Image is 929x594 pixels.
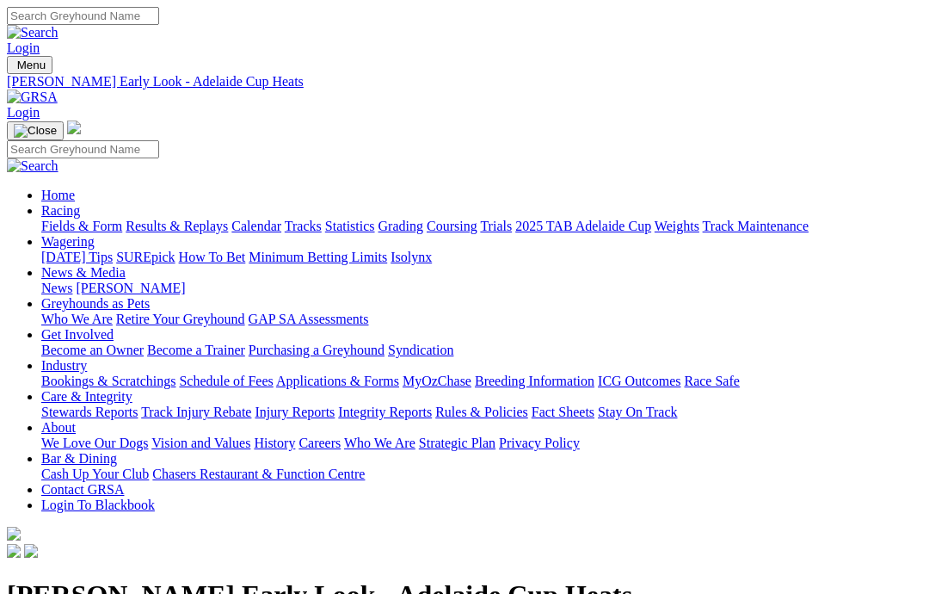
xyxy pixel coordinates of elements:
a: Injury Reports [255,405,335,419]
a: Schedule of Fees [179,374,273,388]
a: Login [7,40,40,55]
a: Grading [378,219,423,233]
a: Weights [655,219,699,233]
a: [PERSON_NAME] Early Look - Adelaide Cup Heats [7,74,922,90]
a: Stewards Reports [41,405,138,419]
img: Close [14,124,57,138]
input: Search [7,7,159,25]
img: facebook.svg [7,544,21,558]
a: About [41,420,76,435]
div: News & Media [41,281,922,296]
div: Racing [41,219,922,234]
a: Breeding Information [475,374,594,388]
a: Become an Owner [41,343,144,357]
a: Care & Integrity [41,389,132,404]
div: Get Involved [41,343,922,358]
img: Search [7,158,58,174]
a: Industry [41,358,87,373]
a: Contact GRSA [41,482,124,497]
div: About [41,436,922,451]
a: Become a Trainer [147,343,245,357]
a: Calendar [231,219,281,233]
a: Cash Up Your Club [41,467,149,481]
a: Rules & Policies [435,405,528,419]
a: Race Safe [684,374,739,388]
a: Track Maintenance [703,219,809,233]
a: 2025 TAB Adelaide Cup [515,219,651,233]
a: Fact Sheets [532,405,594,419]
a: Bookings & Scratchings [41,374,175,388]
a: Track Injury Rebate [141,405,251,419]
a: How To Bet [179,250,246,264]
a: Wagering [41,234,95,249]
a: Who We Are [41,312,113,326]
a: MyOzChase [403,374,471,388]
span: Menu [17,59,46,71]
a: History [254,436,295,450]
a: Get Involved [41,327,114,342]
a: Stay On Track [598,405,677,419]
div: Greyhounds as Pets [41,312,922,327]
a: Coursing [427,219,477,233]
a: Careers [298,436,341,450]
button: Toggle navigation [7,121,64,140]
a: Syndication [388,343,453,357]
a: ICG Outcomes [598,374,680,388]
a: Privacy Policy [499,436,580,450]
a: Tracks [285,219,322,233]
a: Vision and Values [151,436,250,450]
a: News [41,281,72,295]
a: Fields & Form [41,219,122,233]
a: Strategic Plan [419,436,495,450]
a: We Love Our Dogs [41,436,148,450]
img: GRSA [7,90,58,105]
a: GAP SA Assessments [249,312,369,326]
img: logo-grsa-white.png [67,121,81,134]
a: [DATE] Tips [41,250,113,264]
img: twitter.svg [24,544,38,558]
a: Applications & Forms [276,374,399,388]
a: Minimum Betting Limits [249,250,387,264]
a: Chasers Restaurant & Function Centre [152,467,365,481]
a: Isolynx [391,250,432,264]
a: Racing [41,203,80,218]
a: Bar & Dining [41,451,117,466]
div: Bar & Dining [41,467,922,482]
a: Who We Are [344,436,415,450]
a: Home [41,188,75,202]
a: Integrity Reports [338,405,432,419]
div: Industry [41,374,922,389]
a: SUREpick [116,250,175,264]
a: Purchasing a Greyhound [249,343,385,357]
img: Search [7,25,58,40]
a: Retire Your Greyhound [116,312,245,326]
a: Login To Blackbook [41,498,155,512]
img: logo-grsa-white.png [7,527,21,541]
a: Login [7,105,40,120]
a: Results & Replays [126,219,228,233]
a: Greyhounds as Pets [41,296,150,311]
div: Wagering [41,250,922,265]
button: Toggle navigation [7,56,52,74]
input: Search [7,140,159,158]
a: [PERSON_NAME] [76,281,185,295]
a: Trials [480,219,512,233]
div: Care & Integrity [41,405,922,420]
a: Statistics [325,219,375,233]
a: News & Media [41,265,126,280]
